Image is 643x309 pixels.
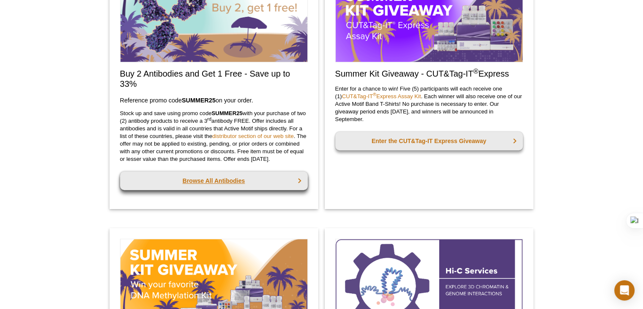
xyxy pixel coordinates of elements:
[212,110,243,116] strong: SUMMER25
[614,280,635,301] div: Open Intercom Messenger
[120,110,308,163] p: Stock up and save using promo code with your purchase of two (2) antibody products to receive a 3...
[335,132,523,150] a: Enter the CUT&Tag-IT Express Giveaway
[182,97,216,104] strong: SUMMER25
[473,67,478,75] sup: ®
[212,133,294,139] a: distributor section of our web site
[335,85,523,123] p: Enter for a chance to win! Five (5) participants will each receive one (1) . Each winner will als...
[120,69,308,89] h2: Buy 2 Antibodies and Get 1 Free - Save up to 33%
[335,69,523,79] h2: Summer Kit Giveaway - CUT&Tag-IT Express
[373,91,376,97] sup: ®
[207,116,211,121] sup: rd
[120,171,308,190] a: Browse All Antibodies
[342,93,421,99] a: CUT&Tag-IT®Express Assay Kit
[120,95,308,105] h3: Reference promo code on your order.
